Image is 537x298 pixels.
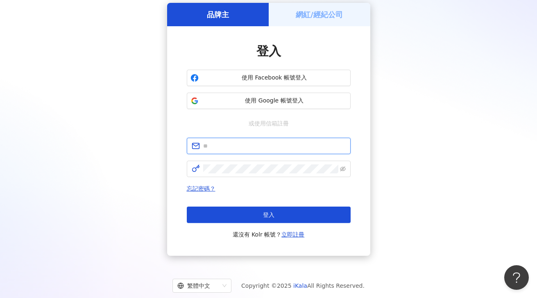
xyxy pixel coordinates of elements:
span: 使用 Facebook 帳號登入 [202,74,347,82]
span: 還沒有 Kolr 帳號？ [233,230,305,239]
button: 登入 [187,207,351,223]
a: 立即註冊 [281,231,304,238]
span: 或使用信箱註冊 [243,119,295,128]
span: Copyright © 2025 All Rights Reserved. [241,281,365,291]
a: 忘記密碼？ [187,185,215,192]
span: 登入 [263,212,274,218]
span: 使用 Google 帳號登入 [202,97,347,105]
h5: 網紅/經紀公司 [296,9,343,20]
a: iKala [293,282,307,289]
iframe: Help Scout Beacon - Open [504,265,529,290]
span: 登入 [256,44,281,58]
span: eye-invisible [340,166,346,172]
button: 使用 Facebook 帳號登入 [187,70,351,86]
div: 繁體中文 [177,279,219,292]
button: 使用 Google 帳號登入 [187,93,351,109]
h5: 品牌主 [207,9,229,20]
